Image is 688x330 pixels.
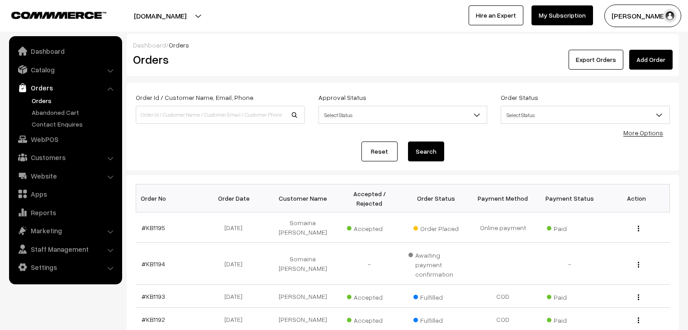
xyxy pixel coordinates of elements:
div: / [133,40,673,50]
img: user [663,9,677,23]
a: Dashboard [11,43,119,59]
img: Menu [638,294,639,300]
span: Accepted [347,222,392,233]
label: Order Status [501,93,538,102]
td: [DATE] [203,212,270,243]
td: [PERSON_NAME] [270,285,337,308]
h2: Orders [133,52,304,66]
a: Hire an Expert [469,5,523,25]
span: Accepted [347,290,392,302]
a: Add Order [629,50,673,70]
a: #KB1192 [142,316,165,323]
td: Somaina [PERSON_NAME] [270,212,337,243]
a: Abandoned Cart [29,108,119,117]
a: Settings [11,259,119,275]
a: Dashboard [133,41,166,49]
img: Menu [638,317,639,323]
th: Order Date [203,184,270,212]
span: Paid [547,222,592,233]
span: Order Placed [413,222,459,233]
th: Action [603,184,670,212]
a: Website [11,168,119,184]
th: Payment Method [470,184,536,212]
button: [DOMAIN_NAME] [102,5,218,27]
span: Select Status [501,106,670,124]
a: Orders [11,80,119,96]
button: [PERSON_NAME]… [604,5,681,27]
a: Customers [11,149,119,165]
button: Search [408,141,444,161]
span: Select Status [319,107,487,123]
img: Menu [638,226,639,231]
td: - [536,243,603,285]
img: Menu [638,262,639,268]
span: Fulfilled [413,313,459,325]
label: Approval Status [318,93,366,102]
a: Reset [361,141,398,161]
a: Marketing [11,222,119,239]
a: #KB1193 [142,292,165,300]
th: Customer Name [270,184,337,212]
td: [DATE] [203,243,270,285]
span: Orders [169,41,189,49]
label: Order Id / Customer Name, Email, Phone [136,93,253,102]
a: More Options [623,129,663,137]
a: Staff Management [11,241,119,257]
td: COD [470,285,536,308]
a: WebPOS [11,131,119,147]
td: [DATE] [203,285,270,308]
span: Awaiting payment confirmation [408,248,465,279]
th: Accepted / Rejected [336,184,403,212]
a: Reports [11,204,119,221]
input: Order Id / Customer Name / Customer Email / Customer Phone [136,106,305,124]
th: Payment Status [536,184,603,212]
a: Orders [29,96,119,105]
span: Accepted [347,313,392,325]
a: Contact Enquires [29,119,119,129]
span: Select Status [318,106,488,124]
img: COMMMERCE [11,12,106,19]
span: Fulfilled [413,290,459,302]
a: Catalog [11,61,119,78]
a: #KB1194 [142,260,165,268]
span: Paid [547,313,592,325]
th: Order Status [403,184,470,212]
a: COMMMERCE [11,9,90,20]
th: Order No [136,184,203,212]
button: Export Orders [569,50,623,70]
a: My Subscription [531,5,593,25]
span: Paid [547,290,592,302]
td: - [336,243,403,285]
td: Somaina [PERSON_NAME] [270,243,337,285]
a: #KB1195 [142,224,165,231]
a: Apps [11,186,119,202]
span: Select Status [501,107,669,123]
td: Online payment [470,212,536,243]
